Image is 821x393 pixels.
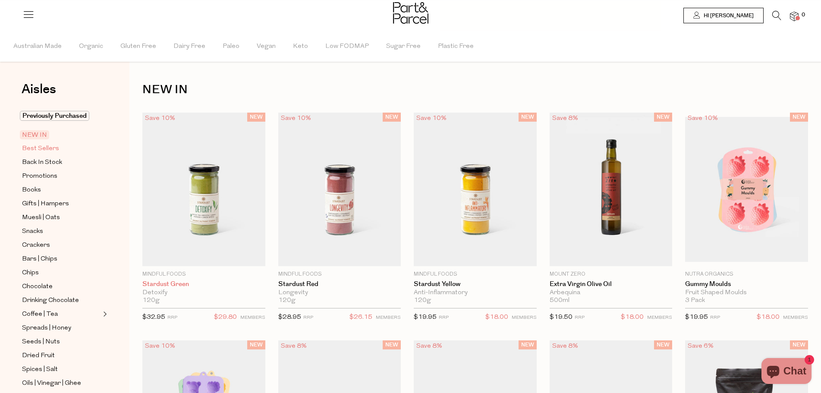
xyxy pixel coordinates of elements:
[710,315,720,320] small: RRP
[22,144,59,154] span: Best Sellers
[22,157,62,168] span: Back In Stock
[790,340,808,349] span: NEW
[550,113,673,266] img: Extra Virgin Olive Oil
[22,351,55,361] span: Dried Fruit
[142,289,265,297] div: Detoxify
[22,337,60,347] span: Seeds | Nuts
[278,297,296,305] span: 120g
[647,315,672,320] small: MEMBERS
[303,315,313,320] small: RRP
[22,254,57,264] span: Bars | Chips
[22,350,101,361] a: Dried Fruit
[22,111,101,121] a: Previously Purchased
[20,111,89,121] span: Previously Purchased
[278,280,401,288] a: Stardust Red
[414,280,537,288] a: Stardust Yellow
[22,157,101,168] a: Back In Stock
[22,171,57,182] span: Promotions
[22,240,101,251] a: Crackers
[414,113,537,266] img: Stardust Yellow
[685,280,808,288] a: Gummy Moulds
[325,31,369,62] span: Low FODMAP
[22,268,39,278] span: Chips
[173,31,205,62] span: Dairy Free
[654,113,672,122] span: NEW
[519,113,537,122] span: NEW
[685,297,705,305] span: 3 Pack
[414,270,537,278] p: Mindful Foods
[685,289,808,297] div: Fruit Shaped Moulds
[142,297,160,305] span: 120g
[757,312,780,323] span: $18.00
[22,226,101,237] a: Snacks
[621,312,644,323] span: $18.00
[278,270,401,278] p: Mindful Foods
[22,80,56,99] span: Aisles
[22,213,60,223] span: Muesli | Oats
[654,340,672,349] span: NEW
[278,113,314,124] div: Save 10%
[685,113,720,124] div: Save 10%
[22,336,101,347] a: Seeds | Nuts
[414,289,537,297] div: Anti-Inflammatory
[22,240,50,251] span: Crackers
[414,314,437,321] span: $19.95
[349,312,372,323] span: $26.15
[293,31,308,62] span: Keto
[22,378,101,389] a: Oils | Vinegar | Ghee
[278,113,401,266] img: Stardust Red
[22,282,53,292] span: Chocolate
[685,314,708,321] span: $19.95
[142,314,165,321] span: $32.95
[223,31,239,62] span: Paleo
[683,8,764,23] a: Hi [PERSON_NAME]
[550,340,581,352] div: Save 8%
[550,113,581,124] div: Save 8%
[22,185,41,195] span: Books
[142,113,178,124] div: Save 10%
[685,340,716,352] div: Save 6%
[22,281,101,292] a: Chocolate
[22,365,58,375] span: Spices | Salt
[759,358,814,386] inbox-online-store-chat: Shopify online store chat
[22,309,101,320] a: Coffee | Tea
[550,289,673,297] div: Arbequina
[142,80,808,100] h1: NEW IN
[22,267,101,278] a: Chips
[22,323,101,333] a: Spreads | Honey
[167,315,177,320] small: RRP
[414,340,445,352] div: Save 8%
[278,289,401,297] div: Longevity
[575,315,585,320] small: RRP
[22,83,56,104] a: Aisles
[22,295,101,306] a: Drinking Chocolate
[22,364,101,375] a: Spices | Salt
[438,31,474,62] span: Plastic Free
[783,315,808,320] small: MEMBERS
[22,254,101,264] a: Bars | Chips
[22,323,71,333] span: Spreads | Honey
[22,212,101,223] a: Muesli | Oats
[247,113,265,122] span: NEW
[142,113,265,266] img: Stardust Green
[485,312,508,323] span: $18.00
[22,296,79,306] span: Drinking Chocolate
[701,12,754,19] span: Hi [PERSON_NAME]
[799,11,807,19] span: 0
[790,113,808,122] span: NEW
[22,185,101,195] a: Books
[22,143,101,154] a: Best Sellers
[22,198,101,209] a: Gifts | Hampers
[383,113,401,122] span: NEW
[512,315,537,320] small: MEMBERS
[685,270,808,278] p: Nutra Organics
[393,2,428,24] img: Part&Parcel
[22,309,58,320] span: Coffee | Tea
[142,280,265,288] a: Stardust Green
[383,340,401,349] span: NEW
[142,340,178,352] div: Save 10%
[519,340,537,349] span: NEW
[550,297,569,305] span: 500ml
[13,31,62,62] span: Australian Made
[550,314,572,321] span: $19.50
